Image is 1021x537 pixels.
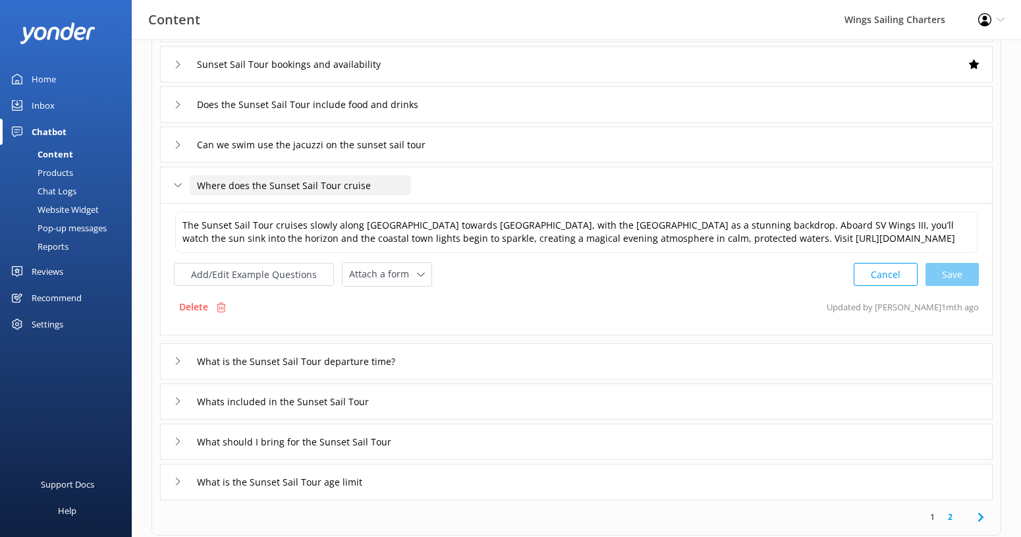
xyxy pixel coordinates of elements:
[941,511,959,523] a: 2
[32,258,63,285] div: Reviews
[8,145,73,163] div: Content
[179,300,208,314] p: Delete
[58,497,76,524] div: Help
[175,212,978,253] textarea: The Sunset Sail Tour cruises slowly along [GEOGRAPHIC_DATA] towards [GEOGRAPHIC_DATA], with the [...
[8,200,99,219] div: Website Widget
[148,9,200,30] h3: Content
[924,511,941,523] a: 1
[8,237,69,256] div: Reports
[8,219,132,237] a: Pop-up messages
[32,119,67,145] div: Chatbot
[8,182,76,200] div: Chat Logs
[8,219,107,237] div: Pop-up messages
[8,163,132,182] a: Products
[8,163,73,182] div: Products
[174,263,334,286] button: Add/Edit Example Questions
[854,263,918,286] button: Cancel
[32,285,82,311] div: Recommend
[8,237,132,256] a: Reports
[32,66,56,92] div: Home
[41,471,94,497] div: Support Docs
[8,200,132,219] a: Website Widget
[349,267,417,281] span: Attach a form
[827,295,979,320] p: Updated by [PERSON_NAME] 1mth ago
[32,92,55,119] div: Inbox
[32,311,63,337] div: Settings
[20,22,96,44] img: yonder-white-logo.png
[8,145,132,163] a: Content
[8,182,132,200] a: Chat Logs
